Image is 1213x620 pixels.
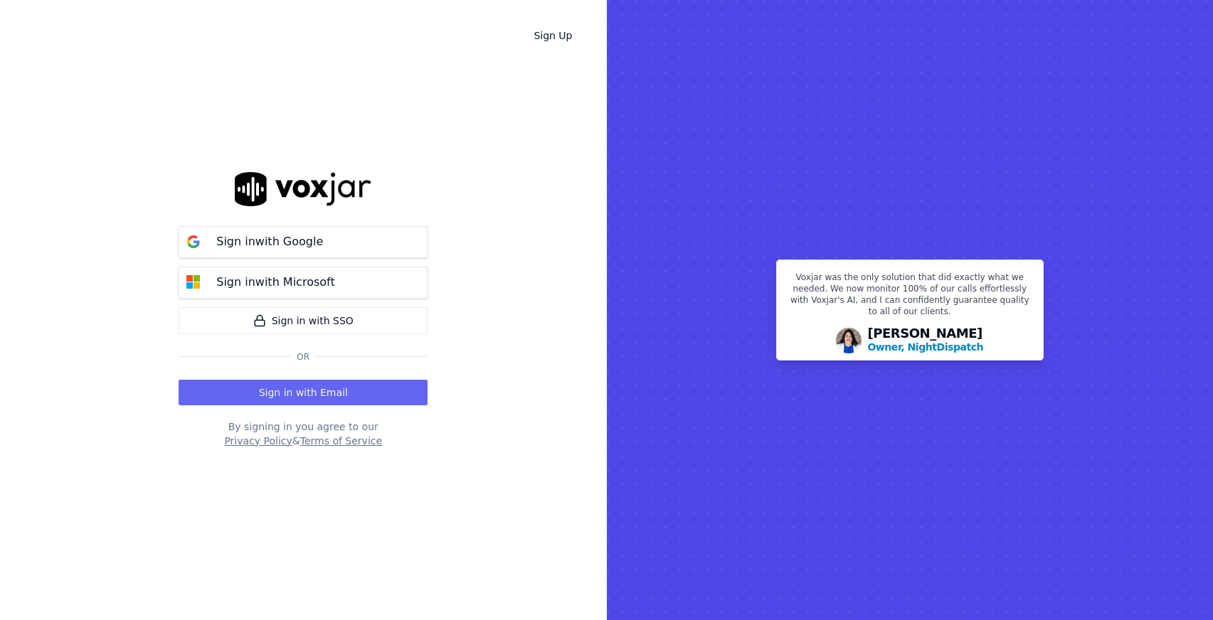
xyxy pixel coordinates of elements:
p: Voxjar was the only solution that did exactly what we needed. We now monitor 100% of our calls ef... [785,272,1034,323]
button: Privacy Policy [224,434,292,448]
div: By signing in you agree to our & [179,419,428,448]
a: Sign in with SSO [179,307,428,334]
p: Sign in with Microsoft [216,274,334,291]
img: google Sign in button [179,228,208,256]
button: Sign in with Email [179,380,428,405]
button: Sign inwith Microsoft [179,267,428,299]
a: Sign Up [522,23,583,48]
button: Sign inwith Google [179,226,428,258]
img: microsoft Sign in button [179,268,208,296]
div: [PERSON_NAME] [867,327,983,354]
span: Or [291,351,315,363]
p: Sign in with Google [216,233,323,250]
p: Owner, NightDispatch [867,340,983,354]
button: Terms of Service [300,434,382,448]
img: logo [235,172,371,205]
img: Avatar [836,328,862,353]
